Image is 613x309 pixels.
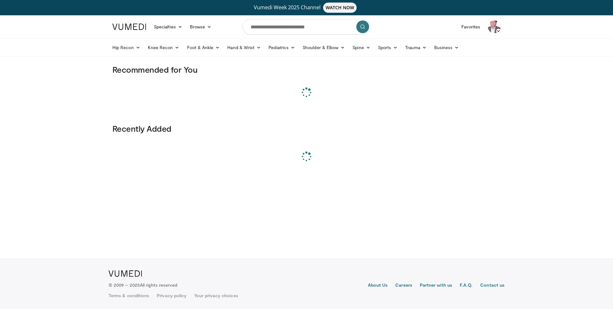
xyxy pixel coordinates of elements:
span: WATCH NOW [323,3,357,13]
a: Favorites [458,20,484,33]
a: Specialties [150,20,186,33]
img: Avatar [488,20,501,33]
a: Partner with us [420,282,452,290]
a: Hand & Wrist [223,41,265,54]
a: Knee Recon [144,41,183,54]
a: Trauma [401,41,430,54]
a: Contact us [480,282,504,290]
a: Browse [186,20,216,33]
input: Search topics, interventions [243,19,370,34]
h3: Recommended for You [112,64,501,75]
img: VuMedi Logo [109,270,142,277]
p: © 2009 – 2025 [109,282,177,288]
span: All rights reserved [140,282,177,288]
a: About Us [368,282,388,290]
a: Vumedi Week 2025 ChannelWATCH NOW [113,3,500,13]
a: Pediatrics [265,41,299,54]
a: Business [430,41,463,54]
h3: Recently Added [112,123,501,134]
a: Foot & Ankle [183,41,224,54]
a: F.A.Q. [460,282,473,290]
a: Spine [349,41,374,54]
a: Careers [395,282,412,290]
a: Privacy policy [157,292,186,299]
a: Hip Recon [109,41,144,54]
a: Terms & conditions [109,292,149,299]
a: Your privacy choices [194,292,238,299]
a: Shoulder & Elbow [299,41,349,54]
img: VuMedi Logo [112,24,146,30]
a: Sports [374,41,402,54]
